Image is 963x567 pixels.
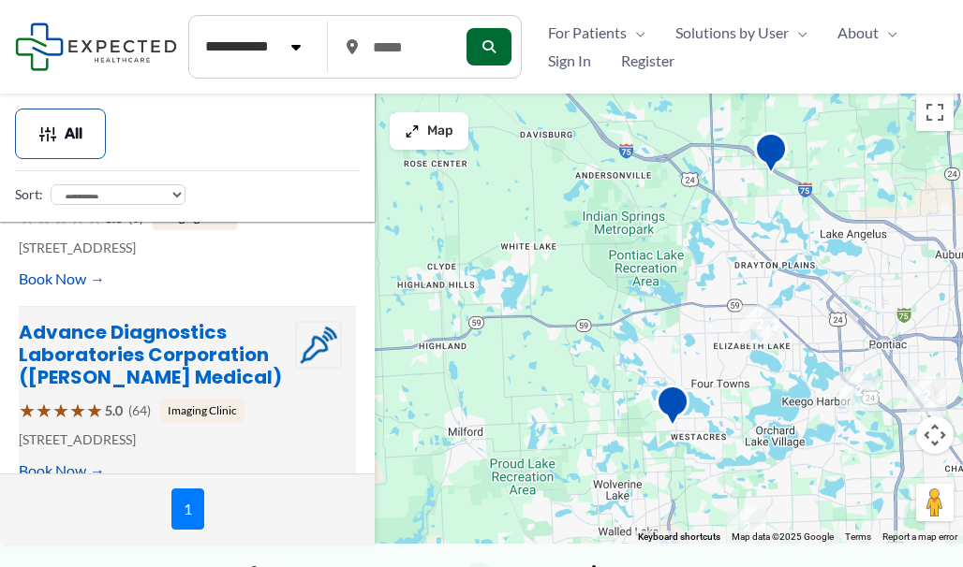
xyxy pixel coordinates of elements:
[19,265,105,293] a: Book Now
[15,182,43,207] label: Sort:
[427,124,453,139] span: Map
[656,385,689,432] div: Henry Ford Radiology and Imaging &#8211; Commerce
[627,19,645,47] span: Menu Toggle
[15,109,106,159] button: All
[52,393,69,428] span: ★
[839,371,879,411] div: 2
[879,19,897,47] span: Menu Toggle
[533,19,660,47] a: For PatientsMenu Toggle
[740,305,779,344] div: 2
[15,22,177,70] img: Expected Healthcare Logo - side, dark font, small
[86,393,103,428] span: ★
[19,428,295,452] p: [STREET_ADDRESS]
[845,531,871,542] a: Terms (opens in new tab)
[405,124,420,138] img: Maximize
[128,399,151,423] span: (64)
[660,19,822,47] a: Solutions by UserMenu Toggle
[754,132,788,180] div: McLaren Clarkston &#8211; Diagnostic Imaging
[732,531,834,542] span: Map data ©2025 Google
[606,47,689,75] a: Register
[621,47,674,75] span: Register
[675,19,789,47] span: Solutions by User
[548,19,627,47] span: For Patients
[171,488,204,530] span: 1
[638,531,720,544] button: Keyboard shortcuts
[822,19,912,47] a: AboutMenu Toggle
[789,19,807,47] span: Menu Toggle
[907,376,946,415] div: 2
[548,47,591,75] span: Sign In
[882,531,957,542] a: Report a map error
[36,393,52,428] span: ★
[19,457,105,485] a: Book Now
[38,124,57,143] img: Filter
[916,416,954,454] button: Map camera controls
[916,484,954,521] button: Drag Pegman onto the map to open Street View
[296,322,341,369] img: Advance Diagnostics Laboratories Corporation (Opdyke Medical)
[390,112,468,150] button: Map
[533,47,606,75] a: Sign In
[727,508,766,547] div: 2
[65,127,82,140] span: All
[105,399,123,423] span: 5.0
[916,94,954,131] button: Toggle fullscreen view
[19,393,36,428] span: ★
[19,319,282,390] a: Advance Diagnostics Laboratories Corporation ([PERSON_NAME] Medical)
[69,393,86,428] span: ★
[19,236,295,260] p: [STREET_ADDRESS]
[837,19,879,47] span: About
[160,399,244,423] span: Imaging Clinic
